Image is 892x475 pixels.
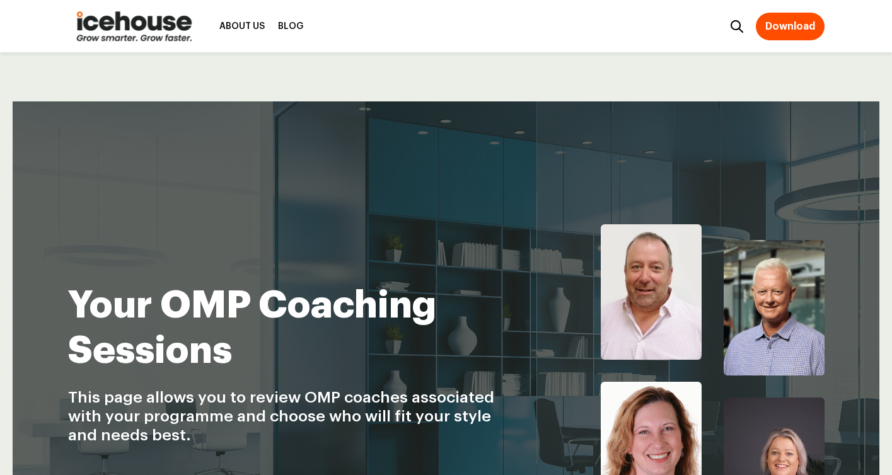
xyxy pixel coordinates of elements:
img: Icehouse | Grow smarter. Grow faster. [68,6,200,46]
img: Jamie Brock [601,224,702,360]
img: David Lilburne [724,240,825,375]
h1: Your OMP Coaching Sessions [68,283,516,374]
nav: Desktop navigation [213,4,310,49]
div: Search box [724,14,750,39]
a: About Us [213,4,272,49]
a: Blog [271,4,310,49]
a: Download [756,13,825,40]
span: This page allows you to review OMP coaches associated with your programme and choose who will fit... [68,389,494,443]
